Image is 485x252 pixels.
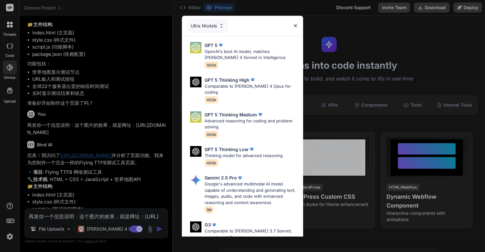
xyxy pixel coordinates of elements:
[187,19,228,33] div: Ultra Models
[205,146,248,153] p: GPT 5 Thinking Low
[190,174,201,186] img: Pick Models
[205,49,298,61] p: OpenAI's best AI model, matches [PERSON_NAME] 4 Sonnet in Intelligence
[205,131,218,138] span: 400k
[205,159,218,167] span: 400k
[219,23,224,28] img: Pick Models
[293,23,298,28] img: close
[205,111,257,118] p: GPT 5 Thinking Medium
[205,77,249,83] p: GPT 5 Thinking High
[237,175,243,181] img: premium
[205,42,218,49] p: GPT 5
[257,111,263,118] img: premium
[211,222,217,228] img: premium
[190,42,201,53] img: Pick Models
[205,153,284,159] p: Thinking model for advanced reasoning.
[205,62,218,69] span: 400k
[205,206,213,214] span: 1M
[205,174,237,181] p: Gemini 2.5 Pro
[190,221,201,232] img: Pick Models
[190,111,201,123] img: Pick Models
[218,42,224,48] img: premium
[205,118,298,130] p: Advanced reasoning for coding and problem solving
[205,96,218,103] span: 400k
[249,77,256,83] img: premium
[248,146,255,152] img: premium
[205,83,298,96] p: Comparable to [PERSON_NAME] 4 Opus for coding
[190,146,201,157] img: Pick Models
[205,181,298,206] p: Google's advanced multimodal AI model capable of understanding and generating text, images, audio...
[205,228,298,240] p: Comparable to [PERSON_NAME] 3.7 Sonnet, superior intelligence
[190,77,201,88] img: Pick Models
[205,221,211,228] p: O3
